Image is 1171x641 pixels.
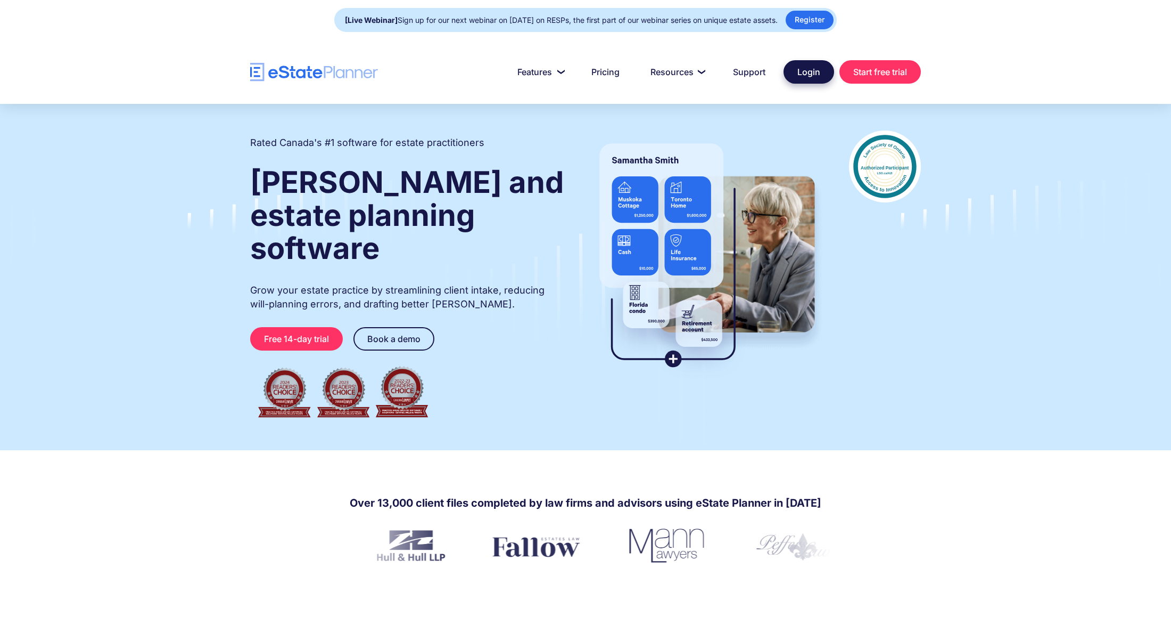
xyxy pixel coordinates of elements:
a: Free 14-day trial [250,327,343,351]
img: estate planner showing wills to their clients, using eState Planner, a leading estate planning so... [587,131,828,381]
a: Features [505,61,573,83]
p: Grow your estate practice by streamlining client intake, reducing will-planning errors, and draft... [250,283,565,311]
a: Start free trial [839,60,921,84]
h2: Rated Canada's #1 software for estate practitioners [250,136,484,150]
h4: Over 13,000 client files completed by law firms and advisors using eState Planner in [DATE] [350,496,821,510]
a: Resources [638,61,715,83]
a: Support [720,61,778,83]
a: Book a demo [353,327,434,351]
strong: [PERSON_NAME] and estate planning software [250,164,564,266]
a: Pricing [579,61,632,83]
a: Login [784,60,834,84]
div: Sign up for our next webinar on [DATE] on RESPs, the first part of our webinar series on unique e... [345,13,778,28]
a: home [250,63,378,82]
strong: [Live Webinar] [345,15,398,25]
a: Register [786,11,834,29]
